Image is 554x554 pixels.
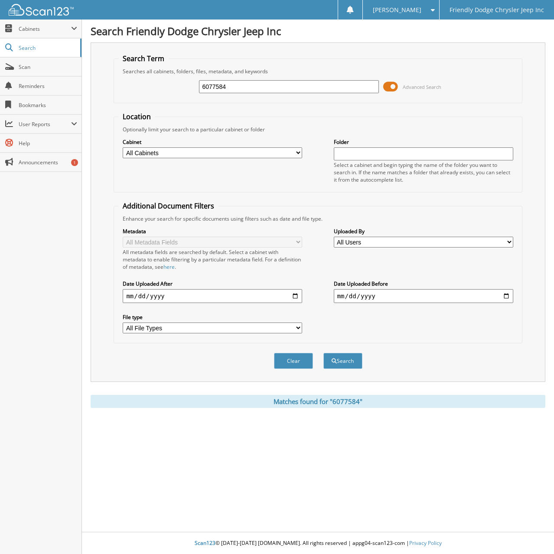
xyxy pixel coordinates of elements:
[123,138,302,146] label: Cabinet
[409,539,442,547] a: Privacy Policy
[118,68,517,75] div: Searches all cabinets, folders, files, metadata, and keywords
[334,280,513,287] label: Date Uploaded Before
[19,63,77,71] span: Scan
[19,121,71,128] span: User Reports
[118,112,155,121] legend: Location
[323,353,362,369] button: Search
[118,54,169,63] legend: Search Term
[19,159,77,166] span: Announcements
[19,82,77,90] span: Reminders
[71,159,78,166] div: 1
[334,289,513,303] input: end
[450,7,544,13] span: Friendly Dodge Chrysler Jeep Inc
[9,4,74,16] img: scan123-logo-white.svg
[195,539,215,547] span: Scan123
[274,353,313,369] button: Clear
[334,138,513,146] label: Folder
[82,533,554,554] div: © [DATE]-[DATE] [DOMAIN_NAME]. All rights reserved | appg04-scan123-com |
[91,24,545,38] h1: Search Friendly Dodge Chrysler Jeep Inc
[123,313,302,321] label: File type
[123,289,302,303] input: start
[118,126,517,133] div: Optionally limit your search to a particular cabinet or folder
[163,263,175,270] a: here
[19,44,76,52] span: Search
[334,161,513,183] div: Select a cabinet and begin typing the name of the folder you want to search in. If the name match...
[118,215,517,222] div: Enhance your search for specific documents using filters such as date and file type.
[91,395,545,408] div: Matches found for "6077584"
[19,25,71,33] span: Cabinets
[19,140,77,147] span: Help
[123,248,302,270] div: All metadata fields are searched by default. Select a cabinet with metadata to enable filtering b...
[118,201,218,211] legend: Additional Document Filters
[123,280,302,287] label: Date Uploaded After
[19,101,77,109] span: Bookmarks
[403,84,441,90] span: Advanced Search
[334,228,513,235] label: Uploaded By
[373,7,421,13] span: [PERSON_NAME]
[123,228,302,235] label: Metadata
